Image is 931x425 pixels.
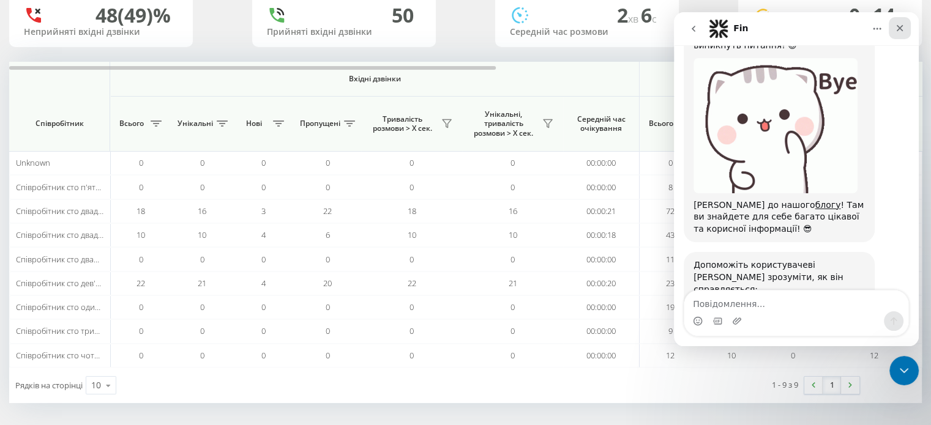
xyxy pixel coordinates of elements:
[408,229,416,240] span: 10
[16,157,50,168] span: Unknown
[198,229,206,240] span: 10
[261,350,266,361] span: 0
[198,278,206,289] span: 21
[261,254,266,265] span: 0
[200,254,204,265] span: 0
[666,254,675,265] span: 11
[261,229,266,240] span: 4
[510,254,515,265] span: 0
[563,344,640,368] td: 00:00:00
[572,114,630,133] span: Середній час очікування
[791,350,795,361] span: 0
[409,301,414,312] span: 0
[889,356,919,385] iframe: Intercom live chat
[261,157,266,168] span: 0
[20,119,99,128] span: Співробітник
[668,182,673,193] span: 8
[139,157,143,168] span: 0
[563,175,640,199] td: 00:00:00
[392,4,414,27] div: 50
[326,301,330,312] span: 0
[200,182,204,193] span: 0
[873,2,900,28] span: 14
[300,119,340,128] span: Пропущені
[468,109,539,138] span: Унікальні, тривалість розмови > Х сек.
[326,350,330,361] span: 0
[509,278,517,289] span: 21
[409,325,414,336] span: 0
[39,304,48,314] button: вибір GIF-файлів
[323,278,332,289] span: 20
[178,119,213,128] span: Унікальні
[563,247,640,271] td: 00:00:00
[409,350,414,361] span: 0
[510,325,515,336] span: 0
[326,325,330,336] span: 0
[666,205,675,216] span: 72
[20,247,191,283] div: Допоможіть користувачеві [PERSON_NAME] зрозуміти, як він справляється:
[24,27,178,37] div: Неприйняті вхідні дзвінки
[617,2,641,28] span: 2
[200,301,204,312] span: 0
[563,199,640,223] td: 00:00:21
[668,325,673,336] span: 9
[510,27,664,37] div: Середній час розмови
[200,157,204,168] span: 0
[116,119,147,128] span: Всього
[510,350,515,361] span: 0
[510,182,515,193] span: 0
[20,187,191,223] div: [PERSON_NAME] до нашого ! Там ви знайдете для себе багато цікавої та корисної інформації! 😎
[139,254,143,265] span: 0
[16,301,125,312] span: Співробітник сто одинадцять
[210,299,230,319] button: Надіслати повідомлення…
[870,350,878,361] span: 12
[563,223,640,247] td: 00:00:18
[326,157,330,168] span: 0
[267,27,421,37] div: Прийняті вхідні дзвінки
[563,272,640,295] td: 00:00:20
[198,205,206,216] span: 16
[16,350,135,361] span: Співробітник сто чотирнадцять
[666,301,675,312] span: 19
[666,278,675,289] span: 23
[772,379,798,391] div: 1 - 9 з 9
[10,240,235,292] div: Fin каже…
[15,380,83,391] span: Рядків на сторінці
[510,157,515,168] span: 0
[509,205,517,216] span: 16
[563,151,640,175] td: 00:00:00
[261,205,266,216] span: 3
[666,350,675,361] span: 12
[326,229,330,240] span: 6
[58,304,68,314] button: Завантажити вкладений файл
[16,229,145,240] span: Співробітник сто двадцять чотири
[16,325,125,336] span: Співробітник сто тринадцять
[668,157,673,168] span: 0
[727,350,736,361] span: 10
[628,12,641,26] span: хв
[326,254,330,265] span: 0
[261,325,266,336] span: 0
[136,229,145,240] span: 10
[16,278,134,289] span: Співробітник сто дев'ятнадцять
[95,4,171,27] div: 48 (49)%
[139,325,143,336] span: 0
[408,205,416,216] span: 18
[19,304,29,314] button: Вибір емодзі
[510,301,515,312] span: 0
[509,229,517,240] span: 10
[823,377,841,394] a: 1
[666,229,675,240] span: 43
[409,157,414,168] span: 0
[261,301,266,312] span: 0
[652,12,657,26] span: c
[563,295,640,319] td: 00:00:00
[16,205,130,216] span: Співробітник сто двадцять три
[849,2,873,28] span: 0
[409,182,414,193] span: 0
